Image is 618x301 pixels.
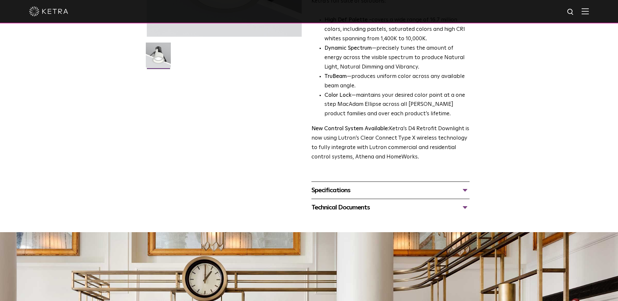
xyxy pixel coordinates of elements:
[324,44,470,72] li: —precisely tunes the amount of energy across the visible spectrum to produce Natural Light, Natur...
[567,8,575,16] img: search icon
[324,72,470,91] li: —produces uniform color across any available beam angle.
[324,93,351,98] strong: Color Lock
[311,185,470,195] div: Specifications
[311,202,470,213] div: Technical Documents
[324,16,470,44] p: covers a wide range of 16.7 million colors, including pastels, saturated colors and high CRI whit...
[29,6,68,16] img: ketra-logo-2019-white
[582,8,589,14] img: Hamburger%20Nav.svg
[311,124,470,162] p: Ketra’s D4 Retrofit Downlight is now using Lutron’s Clear Connect Type X wireless technology to f...
[324,45,372,51] strong: Dynamic Spectrum
[146,43,171,72] img: D4R Retrofit Downlight
[324,91,470,119] li: —maintains your desired color point at a one step MacAdam Ellipse across all [PERSON_NAME] produc...
[311,126,389,132] strong: New Control System Available:
[324,74,347,79] strong: TruBeam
